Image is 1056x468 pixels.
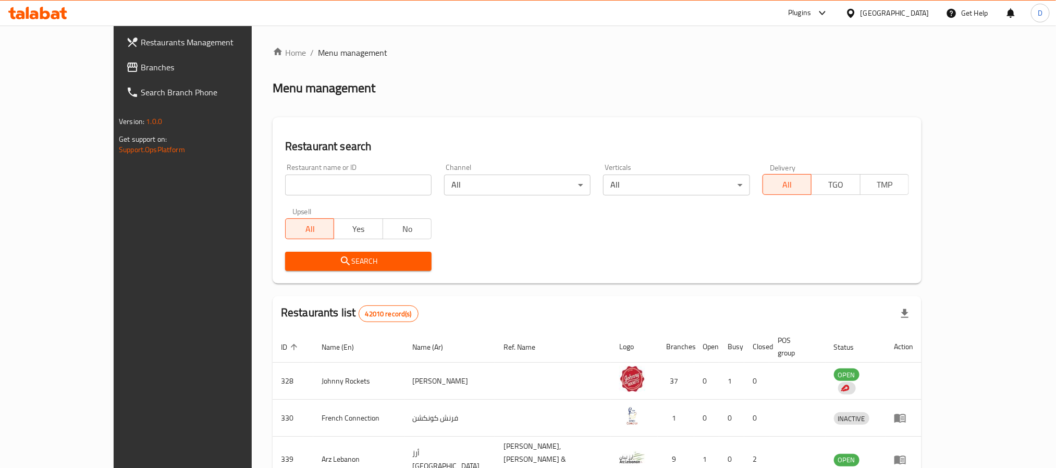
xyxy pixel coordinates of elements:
[834,413,869,425] span: INACTIVE
[763,174,812,195] button: All
[840,384,850,393] img: delivery hero logo
[273,363,313,400] td: 328
[619,366,645,392] img: Johnny Rockets
[285,139,909,154] h2: Restaurant search
[290,221,330,237] span: All
[834,368,859,381] div: OPEN
[892,301,917,326] div: Export file
[141,61,281,73] span: Branches
[404,363,495,400] td: [PERSON_NAME]
[118,55,290,80] a: Branches
[860,174,909,195] button: TMP
[285,175,432,195] input: Search for restaurant name or ID..
[146,115,162,128] span: 1.0.0
[816,177,856,192] span: TGO
[778,334,813,359] span: POS group
[834,454,859,466] span: OPEN
[886,331,922,363] th: Action
[744,400,769,437] td: 0
[894,453,913,466] div: Menu
[119,143,185,156] a: Support.OpsPlatform
[719,400,744,437] td: 0
[694,400,719,437] td: 0
[444,175,591,195] div: All
[119,132,167,146] span: Get support on:
[338,221,378,237] span: Yes
[611,331,658,363] th: Logo
[334,218,383,239] button: Yes
[119,115,144,128] span: Version:
[359,305,419,322] div: Total records count
[141,86,281,98] span: Search Branch Phone
[413,341,457,353] span: Name (Ar)
[658,363,694,400] td: 37
[788,7,811,19] div: Plugins
[838,382,856,395] div: Indicates that the vendor menu management has been moved to DH Catalog service
[273,80,375,96] h2: Menu management
[293,255,423,268] span: Search
[694,363,719,400] td: 0
[292,208,312,215] label: Upsell
[767,177,807,192] span: All
[118,30,290,55] a: Restaurants Management
[313,400,404,437] td: French Connection
[744,331,769,363] th: Closed
[141,36,281,48] span: Restaurants Management
[619,403,645,429] img: French Connection
[1038,7,1042,19] span: D
[281,341,301,353] span: ID
[694,331,719,363] th: Open
[719,363,744,400] td: 1
[811,174,860,195] button: TGO
[834,341,868,353] span: Status
[404,400,495,437] td: فرنش كونكشن
[273,400,313,437] td: 330
[359,309,418,319] span: 42010 record(s)
[285,218,334,239] button: All
[658,331,694,363] th: Branches
[318,46,387,59] span: Menu management
[310,46,314,59] li: /
[861,7,929,19] div: [GEOGRAPHIC_DATA]
[658,400,694,437] td: 1
[504,341,549,353] span: Ref. Name
[834,369,859,381] span: OPEN
[719,331,744,363] th: Busy
[894,412,913,424] div: Menu
[383,218,432,239] button: No
[834,412,869,425] div: INACTIVE
[865,177,905,192] span: TMP
[322,341,367,353] span: Name (En)
[285,252,432,271] button: Search
[744,363,769,400] td: 0
[118,80,290,105] a: Search Branch Phone
[273,46,922,59] nav: breadcrumb
[603,175,750,195] div: All
[313,363,404,400] td: Johnny Rockets
[387,221,427,237] span: No
[770,164,796,171] label: Delivery
[281,305,419,322] h2: Restaurants list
